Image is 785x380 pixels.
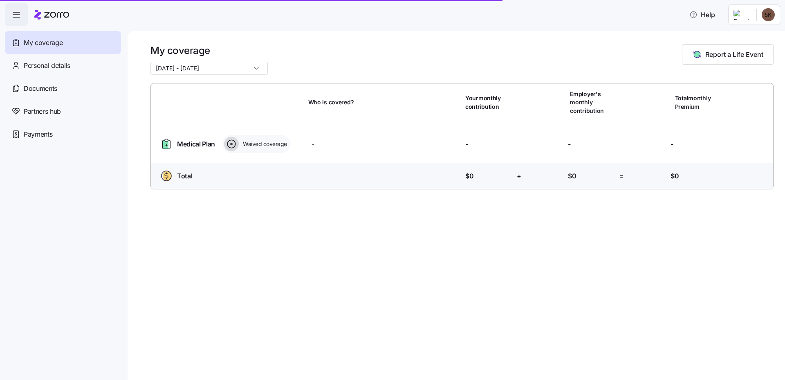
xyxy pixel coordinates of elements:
span: Payments [24,129,52,139]
h1: My coverage [150,44,268,57]
span: Partners hub [24,106,61,117]
span: $0 [568,171,576,181]
button: Report a Life Event [682,44,774,65]
span: + [517,171,521,181]
span: $0 [671,171,679,181]
img: Employer logo [733,10,750,20]
button: Help [683,7,722,23]
span: Help [689,10,715,20]
a: Payments [5,123,121,146]
a: Personal details [5,54,121,77]
span: = [619,171,624,181]
span: Total monthly Premium [675,94,721,111]
span: - [568,139,571,149]
span: Medical Plan [177,139,215,149]
span: $0 [465,171,473,181]
a: Partners hub [5,100,121,123]
span: Documents [24,83,57,94]
span: My coverage [24,38,63,48]
span: Waived coverage [240,140,287,148]
span: - [671,139,673,149]
a: My coverage [5,31,121,54]
a: Documents [5,77,121,100]
span: Report a Life Event [705,49,763,59]
span: Employer's monthly contribution [570,90,616,115]
span: Personal details [24,61,70,71]
span: - [312,139,314,149]
span: Who is covered? [308,98,354,106]
span: Total [177,171,192,181]
span: Your monthly contribution [465,94,511,111]
span: - [465,139,468,149]
img: 05ba05f776ebf64bfbfdfbf13af0dbc2 [762,8,775,21]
